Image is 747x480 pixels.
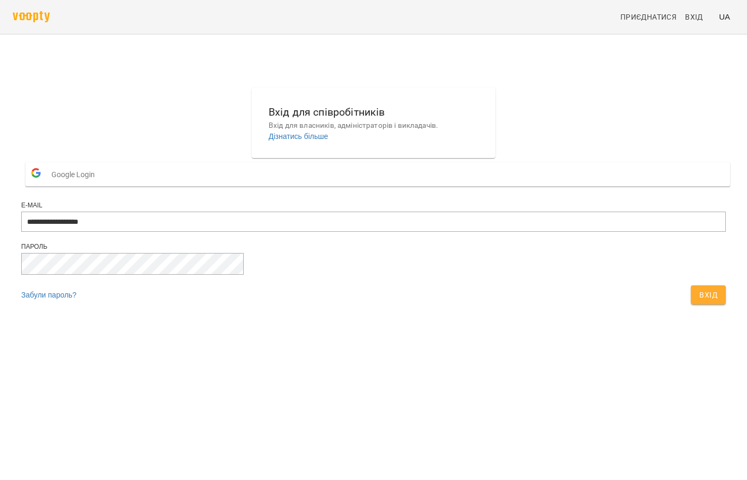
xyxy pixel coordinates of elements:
span: Приєднатися [620,11,677,23]
button: Google Login [25,162,730,186]
span: Google Login [51,164,100,185]
h6: Вхід для співробітників [269,104,478,120]
span: Вхід [699,289,717,301]
button: Вхід [691,285,726,304]
img: voopty.png [13,11,50,22]
a: Дізнатись більше [269,132,328,141]
div: E-mail [21,201,726,210]
button: Вхід для співробітниківВхід для власників, адміністраторів і викладачів.Дізнатись більше [260,95,487,150]
a: Вхід [681,7,715,27]
div: Пароль [21,242,726,251]
span: Вхід [685,11,703,23]
p: Вхід для власників, адміністраторів і викладачів. [269,120,478,131]
button: UA [715,7,734,27]
span: UA [719,11,730,22]
a: Забули пароль? [21,291,76,299]
a: Приєднатися [616,7,681,27]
